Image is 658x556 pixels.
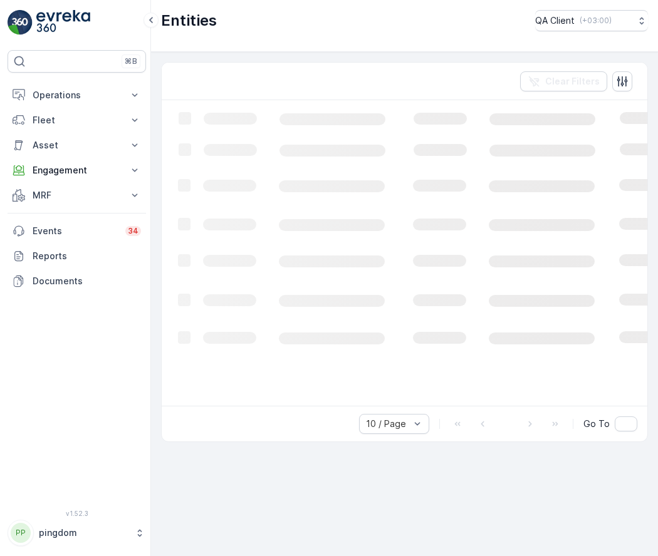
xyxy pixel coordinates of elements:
p: pingdom [39,527,128,539]
p: QA Client [535,14,575,27]
p: Engagement [33,164,121,177]
p: Entities [161,11,217,31]
div: PP [11,523,31,543]
img: logo [8,10,33,35]
button: QA Client(+03:00) [535,10,648,31]
button: Asset [8,133,146,158]
button: PPpingdom [8,520,146,546]
p: Events [33,225,118,237]
p: 34 [128,226,138,236]
button: Fleet [8,108,146,133]
button: Engagement [8,158,146,183]
p: Reports [33,250,141,262]
a: Reports [8,244,146,269]
p: MRF [33,189,121,202]
p: Operations [33,89,121,101]
button: MRF [8,183,146,208]
p: Clear Filters [545,75,600,88]
span: Go To [583,418,610,430]
p: ⌘B [125,56,137,66]
a: Events34 [8,219,146,244]
a: Documents [8,269,146,294]
button: Clear Filters [520,71,607,91]
span: v 1.52.3 [8,510,146,517]
p: Fleet [33,114,121,126]
p: Documents [33,275,141,287]
img: logo_light-DOdMpM7g.png [36,10,90,35]
button: Operations [8,83,146,108]
p: Asset [33,139,121,152]
p: ( +03:00 ) [580,16,612,26]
